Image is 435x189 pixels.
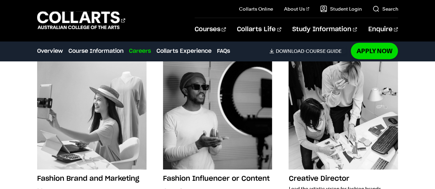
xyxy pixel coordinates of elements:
[68,47,123,55] a: Course Information
[368,18,398,41] a: Enquire
[275,48,304,54] span: Download
[372,5,398,12] a: Search
[320,5,361,12] a: Student Login
[37,11,125,30] div: Go to homepage
[269,48,347,54] a: DownloadCourse Guide
[217,47,230,55] a: FAQs
[239,5,273,12] a: Collarts Online
[129,47,151,55] a: Careers
[351,43,398,59] a: Apply Now
[237,18,281,41] a: Collarts Life
[195,18,226,41] a: Courses
[37,47,63,55] a: Overview
[284,5,309,12] a: About Us
[156,47,211,55] a: Collarts Experience
[292,18,357,41] a: Study Information
[289,172,398,185] h3: Creative Director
